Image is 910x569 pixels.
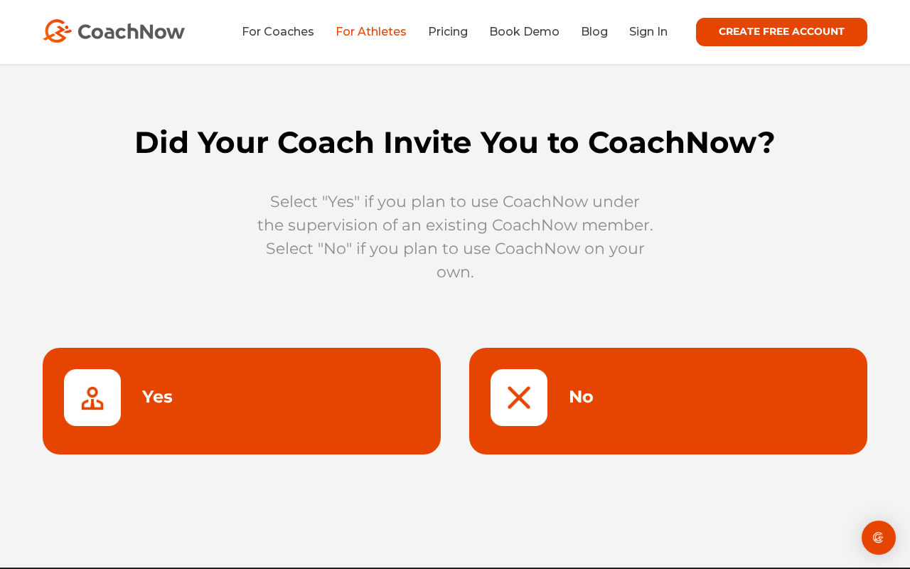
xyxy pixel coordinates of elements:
a: For Athletes [336,25,407,38]
img: CoachNow Logo [43,19,185,43]
a: Book Demo [489,25,560,38]
a: Sign In [629,25,668,38]
h1: Did Your Coach Invite You to CoachNow? [28,124,882,161]
a: For Coaches [242,25,314,38]
div: Open Intercom Messenger [862,521,896,555]
p: Select "Yes" if you plan to use CoachNow under the supervision of an existing CoachNow member. Se... [256,190,654,284]
a: Blog [581,25,608,38]
a: CREATE FREE ACCOUNT [696,18,867,46]
a: Pricing [428,25,468,38]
